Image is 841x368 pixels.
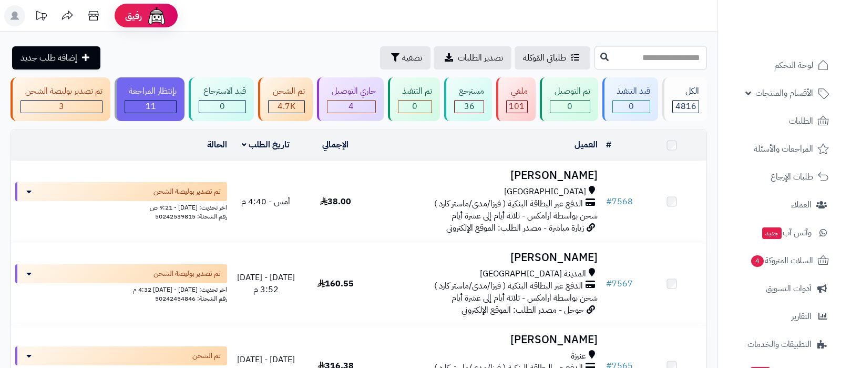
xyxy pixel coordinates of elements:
[724,108,835,134] a: الطلبات
[28,5,54,29] a: تحديثات المنصة
[374,334,598,346] h3: [PERSON_NAME]
[434,46,511,69] a: تصدير الطلبات
[220,100,225,113] span: 0
[153,268,221,279] span: تم تصدير بوليصة الشحن
[754,142,813,156] span: المراجعات والأسئلة
[315,77,386,121] a: جاري التوصيل 4
[434,280,583,292] span: الدفع عبر البطاقة البنكية ( فيزا/مدى/ماستر كارد )
[412,100,417,113] span: 0
[507,101,527,113] div: 101
[8,77,112,121] a: تم تصدير بوليصة الشحن 3
[21,101,102,113] div: 3
[613,101,650,113] div: 0
[724,304,835,329] a: التقارير
[398,85,433,97] div: تم التنفيذ
[509,100,525,113] span: 101
[15,201,227,212] div: اخر تحديث: [DATE] - 9:21 ص
[112,77,187,121] a: بإنتظار المراجعة 11
[791,197,812,212] span: العملاء
[374,170,598,182] h3: [PERSON_NAME]
[494,77,538,121] a: ملغي 101
[770,15,831,37] img: logo-2.png
[724,192,835,217] a: العملاء
[256,77,315,121] a: تم الشحن 4.7K
[606,195,633,208] a: #7568
[207,138,227,151] a: الحالة
[59,100,64,113] span: 3
[398,101,432,113] div: 0
[538,77,600,121] a: تم التوصيل 0
[241,195,290,208] span: أمس - 4:40 م
[327,101,375,113] div: 4
[320,195,351,208] span: 38.00
[606,195,612,208] span: #
[600,77,661,121] a: قيد التنفيذ 0
[550,85,590,97] div: تم التوصيل
[380,46,430,69] button: تصفية
[792,309,812,324] span: التقارير
[789,114,813,128] span: الطلبات
[504,186,586,198] span: [GEOGRAPHIC_DATA]
[199,101,245,113] div: 0
[446,222,584,234] span: زيارة مباشرة - مصدر الطلب: الموقع الإلكتروني
[606,138,611,151] a: #
[672,85,699,97] div: الكل
[20,85,102,97] div: تم تصدير بوليصة الشحن
[774,58,813,73] span: لوحة التحكم
[155,294,227,303] span: رقم الشحنة: 50242454846
[125,9,142,22] span: رفيق
[327,85,376,97] div: جاري التوصيل
[724,53,835,78] a: لوحة التحكم
[523,52,566,64] span: طلباتي المُوكلة
[606,277,612,290] span: #
[571,350,586,362] span: عنيزة
[452,292,598,304] span: شحن بواسطة ارامكس - ثلاثة أيام إلى عشرة أيام
[187,77,256,121] a: قيد الاسترجاع 0
[550,101,590,113] div: 0
[724,332,835,357] a: التطبيقات والخدمات
[675,100,696,113] span: 4816
[724,248,835,273] a: السلات المتروكة4
[724,136,835,162] a: المراجعات والأسئلة
[724,164,835,190] a: طلبات الإرجاع
[567,100,572,113] span: 0
[237,271,295,296] span: [DATE] - [DATE] 3:52 م
[612,85,651,97] div: قيد التنفيذ
[278,100,295,113] span: 4.7K
[750,253,813,268] span: السلات المتروكة
[458,52,503,64] span: تصدير الطلبات
[322,138,348,151] a: الإجمالي
[434,198,583,210] span: الدفع عبر البطاقة البنكية ( فيزا/مدى/ماستر كارد )
[317,277,354,290] span: 160.55
[660,77,709,121] a: الكل4816
[402,52,422,64] span: تصفية
[199,85,246,97] div: قيد الاسترجاع
[452,210,598,222] span: شحن بواسطة ارامكس - ثلاثة أيام إلى عشرة أيام
[192,351,221,361] span: تم الشحن
[480,268,586,280] span: المدينة [GEOGRAPHIC_DATA]
[386,77,443,121] a: تم التنفيذ 0
[155,212,227,221] span: رقم الشحنة: 50242539815
[724,276,835,301] a: أدوات التسويق
[20,52,77,64] span: إضافة طلب جديد
[606,277,633,290] a: #7567
[762,227,782,239] span: جديد
[15,283,227,294] div: اخر تحديث: [DATE] - [DATE] 4:32 م
[724,220,835,245] a: وآتس آبجديد
[12,46,100,69] a: إضافة طلب جديد
[442,77,494,121] a: مسترجع 36
[575,138,598,151] a: العميل
[761,225,812,240] span: وآتس آب
[146,100,156,113] span: 11
[348,100,354,113] span: 4
[506,85,528,97] div: ملغي
[771,170,813,184] span: طلبات الإرجاع
[269,101,304,113] div: 4660
[268,85,305,97] div: تم الشحن
[751,255,764,267] span: 4
[125,85,177,97] div: بإنتظار المراجعة
[454,85,484,97] div: مسترجع
[766,281,812,296] span: أدوات التسويق
[755,86,813,101] span: الأقسام والمنتجات
[146,5,167,26] img: ai-face.png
